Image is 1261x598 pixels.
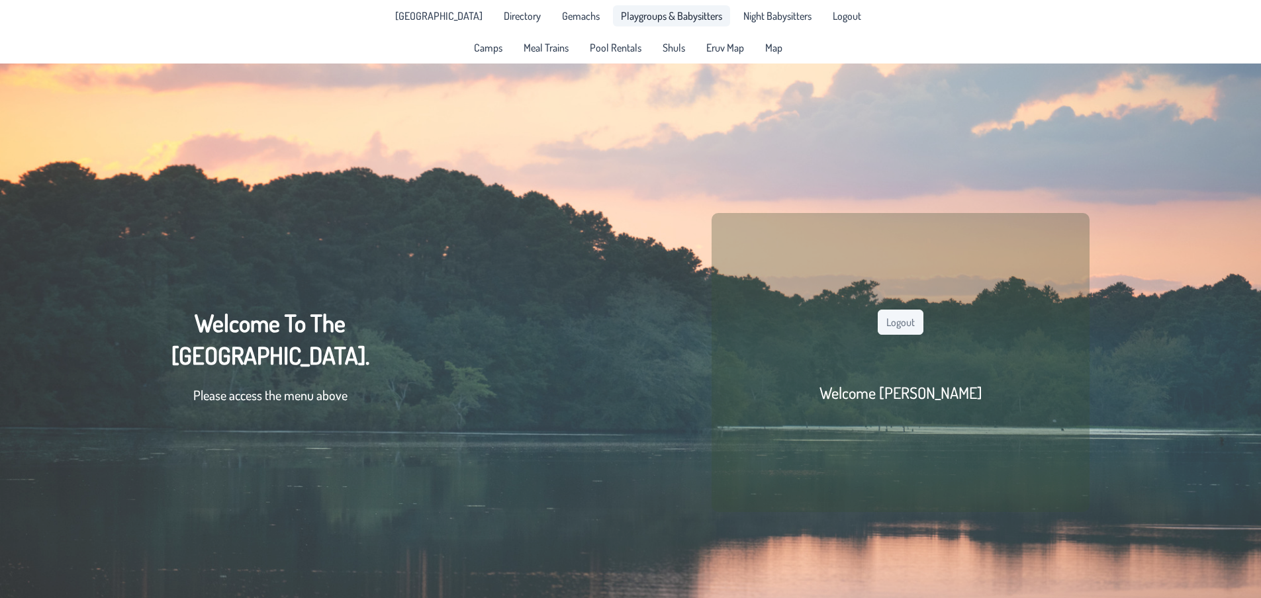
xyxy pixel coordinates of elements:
[516,37,577,58] a: Meal Trains
[613,5,730,26] a: Playgroups & Babysitters
[655,37,693,58] a: Shuls
[878,310,923,335] button: Logout
[590,42,641,53] span: Pool Rentals
[698,37,752,58] a: Eruv Map
[171,385,369,405] p: Please access the menu above
[474,42,502,53] span: Camps
[504,11,541,21] span: Directory
[706,42,744,53] span: Eruv Map
[562,11,600,21] span: Gemachs
[466,37,510,58] a: Camps
[663,42,685,53] span: Shuls
[743,11,812,21] span: Night Babysitters
[819,382,982,403] h2: Welcome [PERSON_NAME]
[496,5,549,26] a: Directory
[757,37,790,58] a: Map
[554,5,608,26] a: Gemachs
[765,42,782,53] span: Map
[582,37,649,58] a: Pool Rentals
[735,5,819,26] a: Night Babysitters
[387,5,490,26] a: [GEOGRAPHIC_DATA]
[395,11,483,21] span: [GEOGRAPHIC_DATA]
[171,307,369,418] div: Welcome To The [GEOGRAPHIC_DATA].
[387,5,490,26] li: Pine Lake Park
[621,11,722,21] span: Playgroups & Babysitters
[825,5,869,26] li: Logout
[833,11,861,21] span: Logout
[524,42,569,53] span: Meal Trains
